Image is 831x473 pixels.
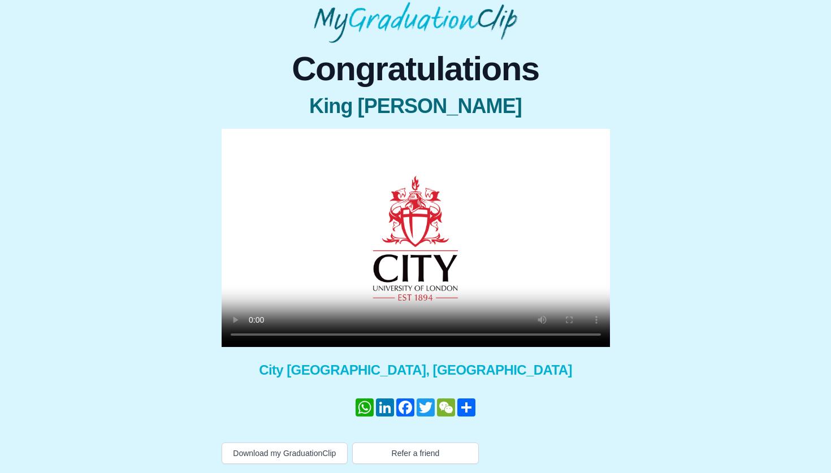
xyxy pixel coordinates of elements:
a: LinkedIn [375,398,395,416]
span: City [GEOGRAPHIC_DATA], [GEOGRAPHIC_DATA] [222,361,610,379]
button: Download my GraduationClip [222,442,348,464]
span: King [PERSON_NAME] [222,95,610,118]
a: Twitter [415,398,436,416]
a: WeChat [436,398,456,416]
a: Facebook [395,398,415,416]
button: Refer a friend [352,442,479,464]
a: WhatsApp [354,398,375,416]
a: Share [456,398,477,416]
span: Congratulations [222,52,610,86]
